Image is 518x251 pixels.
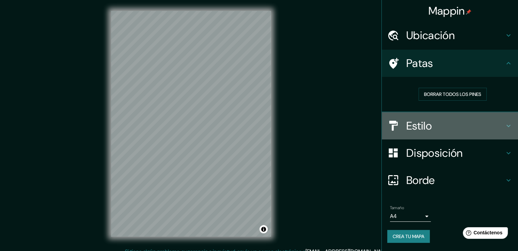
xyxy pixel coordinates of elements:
[390,213,397,220] font: A4
[419,88,487,101] button: Borrar todos los pines
[382,50,518,77] div: Patas
[111,11,271,237] canvas: Mapa
[390,211,431,222] div: A4
[382,112,518,139] div: Estilo
[406,119,432,133] font: Estilo
[406,173,435,187] font: Borde
[390,205,404,211] font: Tamaño
[406,28,455,43] font: Ubicación
[382,167,518,194] div: Borde
[382,139,518,167] div: Disposición
[387,230,430,243] button: Crea tu mapa
[393,233,424,239] font: Crea tu mapa
[424,91,481,97] font: Borrar todos los pines
[457,224,511,244] iframe: Lanzador de widgets de ayuda
[466,9,471,15] img: pin-icon.png
[382,22,518,49] div: Ubicación
[406,146,462,160] font: Disposición
[260,225,268,233] button: Activar o desactivar atribución
[428,4,465,18] font: Mappin
[406,56,433,70] font: Patas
